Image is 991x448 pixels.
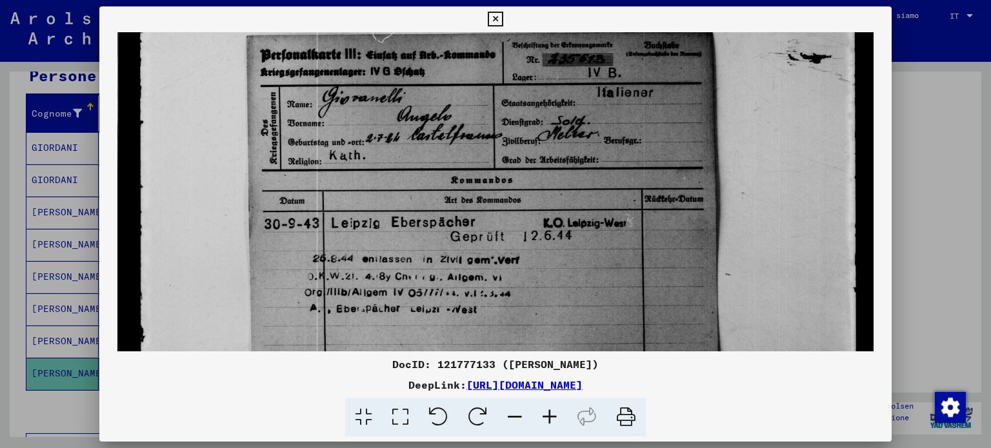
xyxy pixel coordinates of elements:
a: [URL][DOMAIN_NAME] [466,378,583,391]
img: Modifica consenso [935,392,966,423]
font: DocID: 121777133 ([PERSON_NAME]) [392,358,599,371]
font: DeepLink: [408,378,466,391]
div: Modifica consenso [934,391,965,422]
